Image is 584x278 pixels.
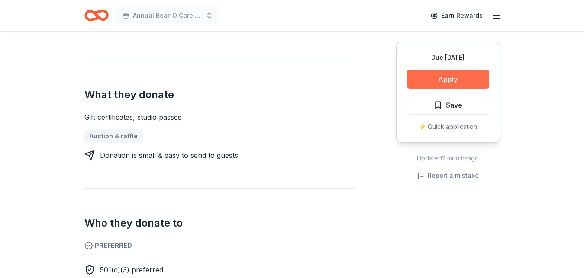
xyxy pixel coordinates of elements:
[84,216,355,230] h2: Who they donate to
[407,52,489,63] div: Due [DATE]
[116,7,219,24] button: Annual Bear-O Care Gala
[426,8,488,23] a: Earn Rewards
[407,96,489,115] button: Save
[84,88,355,102] h2: What they donate
[100,150,238,160] div: Donation is small & easy to send to guests
[84,129,143,143] a: Auction & raffle
[396,153,500,163] div: Updated 2 months ago
[407,121,489,132] div: ⚡️ Quick application
[417,170,479,181] button: Report a mistake
[84,112,355,122] div: Gift certificates, studio passes
[446,99,462,111] span: Save
[84,240,355,251] span: Preferred
[84,5,109,26] a: Home
[133,10,202,21] span: Annual Bear-O Care Gala
[407,70,489,89] button: Apply
[100,265,163,274] span: 501(c)(3) preferred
